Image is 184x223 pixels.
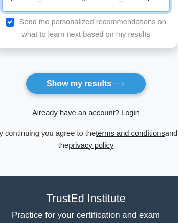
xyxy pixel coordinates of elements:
label: Send me personalized recommendations on what to learn next based on my results [26,18,172,38]
a: terms and conditions [102,129,171,137]
a: Already have an account? Login [38,109,146,117]
a: Practice for your certification and exam [18,210,166,220]
button: Show my results [32,73,152,94]
h4: TrustEd Institute [6,192,178,206]
a: privacy policy [75,141,120,150]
